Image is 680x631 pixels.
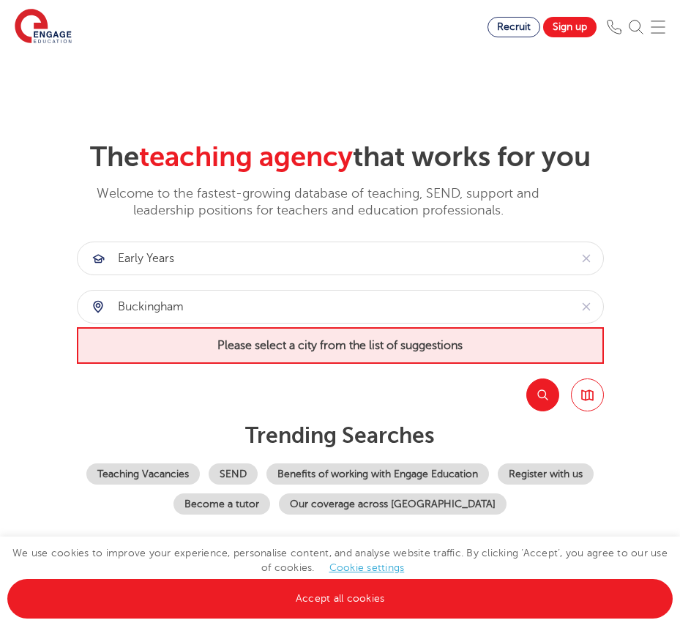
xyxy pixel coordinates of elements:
a: Sign up [543,17,597,37]
a: SEND [209,463,258,485]
input: Submit [78,242,569,275]
img: Engage Education [15,9,72,45]
span: Recruit [497,21,531,32]
p: Trending searches [77,422,604,449]
a: Register with us [498,463,594,485]
a: Teaching Vacancies [86,463,200,485]
span: Please select a city from the list of suggestions [77,327,604,364]
input: Submit [78,291,569,323]
span: teaching agency [139,141,353,173]
div: Submit [77,242,604,275]
img: Search [629,20,643,34]
img: Mobile Menu [651,20,665,34]
a: Recruit [487,17,540,37]
a: Benefits of working with Engage Education [266,463,489,485]
a: Become a tutor [173,493,270,515]
a: Our coverage across [GEOGRAPHIC_DATA] [279,493,507,515]
p: Welcome to the fastest-growing database of teaching, SEND, support and leadership positions for t... [77,185,560,220]
button: Search [526,378,559,411]
span: We use cookies to improve your experience, personalise content, and analyse website traffic. By c... [7,548,673,604]
a: Accept all cookies [7,579,673,619]
button: Clear [569,242,603,275]
div: Submit [77,290,604,324]
button: Clear [569,291,603,323]
h2: The that works for you [77,141,604,174]
img: Phone [607,20,621,34]
a: Cookie settings [329,562,405,573]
